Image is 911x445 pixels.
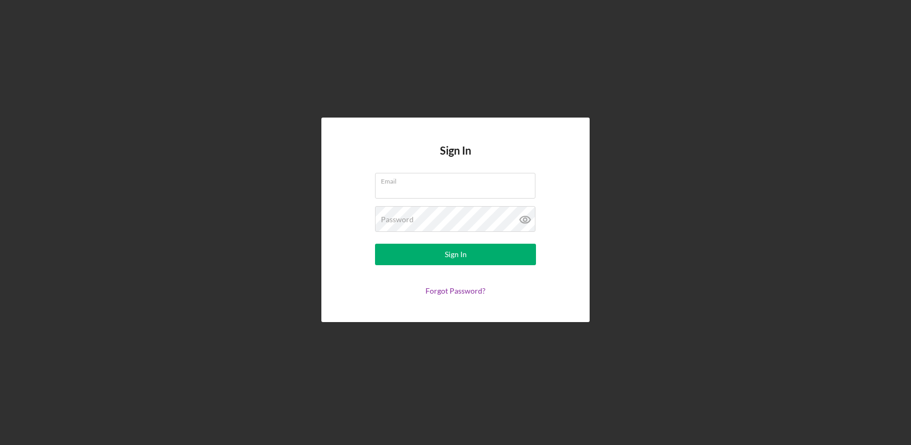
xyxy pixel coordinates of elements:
div: Sign In [445,244,467,265]
button: Sign In [375,244,536,265]
label: Email [381,173,535,185]
a: Forgot Password? [425,286,486,295]
label: Password [381,215,414,224]
h4: Sign In [440,144,471,173]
